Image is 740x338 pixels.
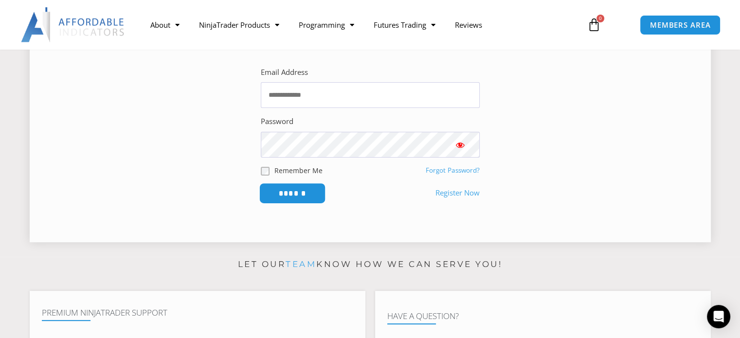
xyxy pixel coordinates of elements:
[21,7,126,42] img: LogoAI | Affordable Indicators – NinjaTrader
[640,15,721,35] a: MEMBERS AREA
[141,14,189,36] a: About
[445,14,492,36] a: Reviews
[573,11,615,39] a: 0
[141,14,578,36] nav: Menu
[42,308,353,318] h4: Premium NinjaTrader Support
[435,186,480,200] a: Register Now
[426,166,480,175] a: Forgot Password?
[289,14,364,36] a: Programming
[441,132,480,158] button: Show password
[189,14,289,36] a: NinjaTrader Products
[261,115,293,128] label: Password
[261,66,308,79] label: Email Address
[596,15,604,22] span: 0
[286,259,316,269] a: team
[707,305,730,328] div: Open Intercom Messenger
[364,14,445,36] a: Futures Trading
[387,311,699,321] h4: Have A Question?
[650,21,711,29] span: MEMBERS AREA
[274,165,323,176] label: Remember Me
[30,257,711,272] p: Let our know how we can serve you!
